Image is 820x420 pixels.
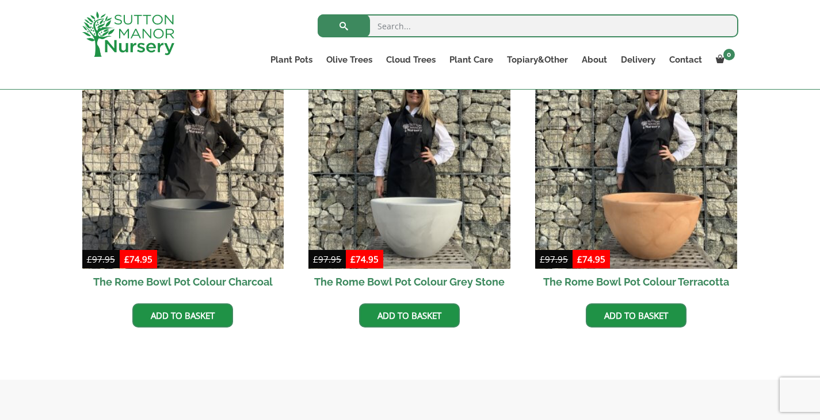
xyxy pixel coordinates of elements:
[350,253,356,265] span: £
[500,52,575,68] a: Topiary&Other
[662,52,709,68] a: Contact
[723,49,735,60] span: 0
[577,253,582,265] span: £
[535,67,737,295] a: Sale! The Rome Bowl Pot Colour Terracotta
[318,14,738,37] input: Search...
[124,253,129,265] span: £
[540,253,568,265] bdi: 97.95
[359,303,460,327] a: Add to basket: “The Rome Bowl Pot Colour Grey Stone”
[308,67,510,295] a: Sale! The Rome Bowl Pot Colour Grey Stone
[575,52,614,68] a: About
[313,253,318,265] span: £
[132,303,233,327] a: Add to basket: “The Rome Bowl Pot Colour Charcoal”
[82,269,284,295] h2: The Rome Bowl Pot Colour Charcoal
[264,52,319,68] a: Plant Pots
[87,253,92,265] span: £
[577,253,605,265] bdi: 74.95
[350,253,379,265] bdi: 74.95
[313,253,341,265] bdi: 97.95
[82,67,284,269] img: The Rome Bowl Pot Colour Charcoal
[443,52,500,68] a: Plant Care
[82,67,284,295] a: Sale! The Rome Bowl Pot Colour Charcoal
[614,52,662,68] a: Delivery
[379,52,443,68] a: Cloud Trees
[319,52,379,68] a: Olive Trees
[124,253,152,265] bdi: 74.95
[540,253,545,265] span: £
[87,253,115,265] bdi: 97.95
[535,67,737,269] img: The Rome Bowl Pot Colour Terracotta
[308,67,510,269] img: The Rome Bowl Pot Colour Grey Stone
[308,269,510,295] h2: The Rome Bowl Pot Colour Grey Stone
[82,11,174,57] img: logo
[535,269,737,295] h2: The Rome Bowl Pot Colour Terracotta
[586,303,686,327] a: Add to basket: “The Rome Bowl Pot Colour Terracotta”
[709,52,738,68] a: 0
